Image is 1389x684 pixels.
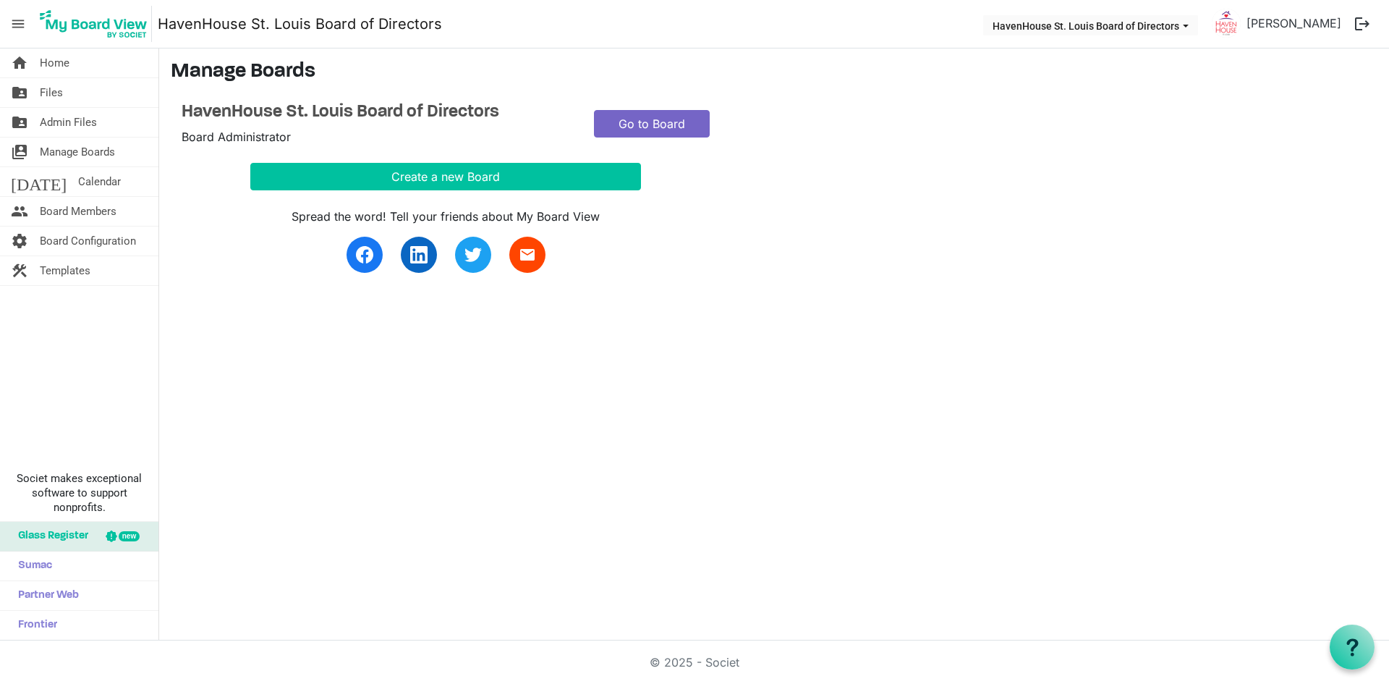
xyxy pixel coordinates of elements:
[11,611,57,640] span: Frontier
[509,237,545,273] a: email
[11,256,28,285] span: construction
[78,167,121,196] span: Calendar
[40,108,97,137] span: Admin Files
[171,60,1377,85] h3: Manage Boards
[11,138,28,166] span: switch_account
[1212,9,1241,38] img: 9yHmkAwa1WZktbjAaRQbXUoTC-w35n_1RwPZRidMcDQtW6T2qPYq6RPglXCGjQAh3ttDT4xffj3PMVeJ3pneRg_thumb.png
[650,655,739,670] a: © 2025 - Societ
[11,581,79,610] span: Partner Web
[119,531,140,541] div: new
[35,6,158,42] a: My Board View Logo
[250,208,641,225] div: Spread the word! Tell your friends about My Board View
[40,197,116,226] span: Board Members
[182,102,572,123] a: HavenHouse St. Louis Board of Directors
[11,552,52,580] span: Sumac
[11,108,28,137] span: folder_shared
[40,78,63,107] span: Files
[11,227,28,256] span: settings
[11,522,88,551] span: Glass Register
[182,130,291,144] span: Board Administrator
[519,246,536,263] span: email
[464,246,482,263] img: twitter.svg
[983,15,1198,35] button: HavenHouse St. Louis Board of Directors dropdownbutton
[40,227,136,256] span: Board Configuration
[356,246,373,263] img: facebook.svg
[594,110,710,138] a: Go to Board
[11,78,28,107] span: folder_shared
[11,167,67,196] span: [DATE]
[7,471,152,515] span: Societ makes exceptional software to support nonprofits.
[40,256,90,285] span: Templates
[1347,9,1377,39] button: logout
[250,163,641,190] button: Create a new Board
[35,6,152,42] img: My Board View Logo
[40,48,69,77] span: Home
[1241,9,1347,38] a: [PERSON_NAME]
[11,197,28,226] span: people
[11,48,28,77] span: home
[40,138,115,166] span: Manage Boards
[158,9,442,38] a: HavenHouse St. Louis Board of Directors
[4,10,32,38] span: menu
[410,246,428,263] img: linkedin.svg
